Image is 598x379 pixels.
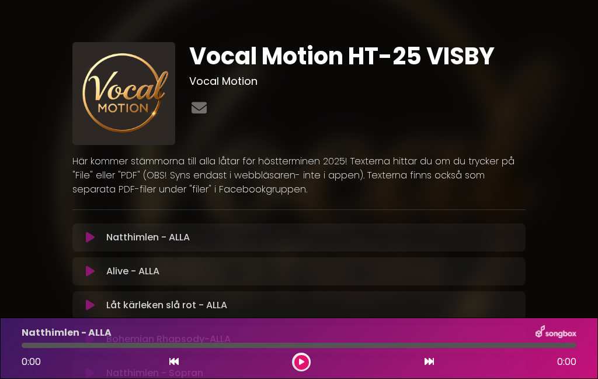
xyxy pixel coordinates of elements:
[106,298,227,312] p: Låt kärleken slå rot - ALLA
[557,355,576,369] span: 0:00
[72,42,175,145] img: pGlB4Q9wSIK9SaBErEAn
[22,326,112,340] p: Natthimlen - ALLA
[106,230,190,244] p: Natthimlen - ALLA
[189,75,526,88] h3: Vocal Motion
[72,154,526,197] p: Här kommer stämmorna till alla låtar för höstterminen 2025! Texterna hittar du om du trycker på "...
[106,264,159,278] p: Alive - ALLA
[22,355,41,368] span: 0:00
[536,325,576,340] img: songbox-logo-white.png
[189,42,526,70] h1: Vocal Motion HT-25 VISBY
